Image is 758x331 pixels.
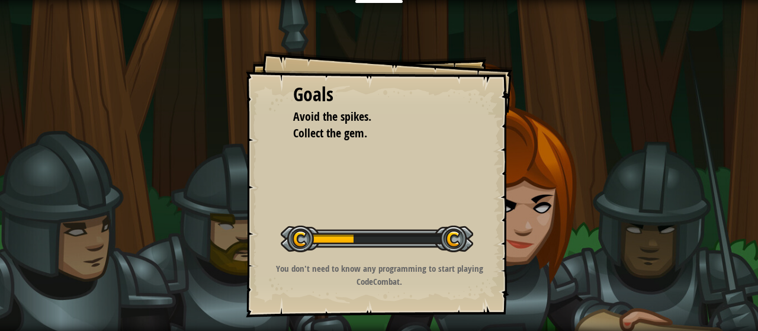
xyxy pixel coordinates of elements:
[278,108,462,126] li: Avoid the spikes.
[293,108,371,124] span: Avoid the spikes.
[293,81,465,108] div: Goals
[261,262,498,288] p: You don't need to know any programming to start playing CodeCombat.
[278,125,462,142] li: Collect the gem.
[293,125,367,141] span: Collect the gem.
